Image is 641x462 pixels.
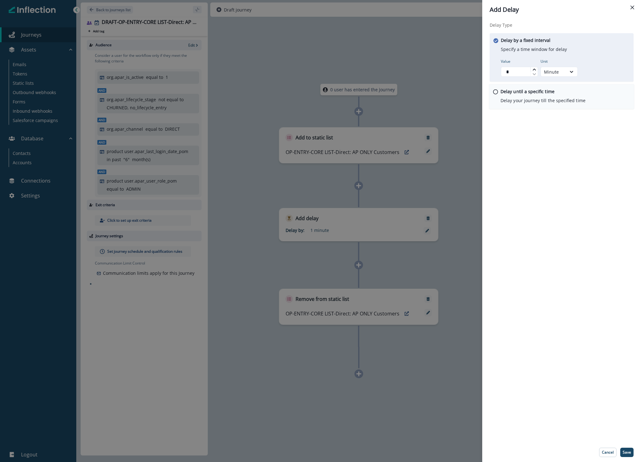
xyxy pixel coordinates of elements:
div: Add Delay [490,5,634,14]
p: Cancel [602,450,614,455]
p: Delay until a specific time [501,88,554,95]
button: Cancel [599,448,617,457]
p: Delay Type [490,22,634,28]
p: Delay your journey till the specified time [501,97,585,104]
p: Specify a time window for delay [501,46,567,52]
label: Unit [541,59,574,64]
p: Save [623,450,631,455]
button: Save [620,448,634,457]
div: Minute [544,69,563,75]
p: Delay by a fixed interval [501,37,550,43]
label: Value [501,59,534,64]
button: Close [627,2,637,12]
